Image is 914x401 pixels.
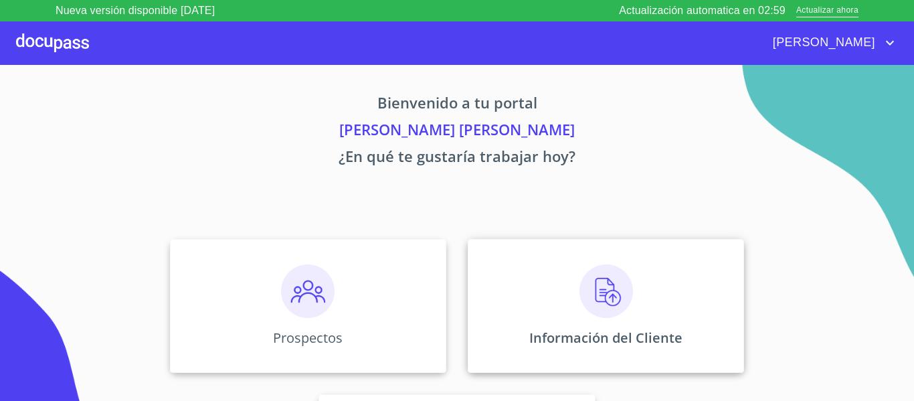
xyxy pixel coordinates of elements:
p: Nueva versión disponible [DATE] [56,3,215,19]
img: carga.png [579,264,633,318]
p: Prospectos [273,329,343,347]
p: ¿En qué te gustaría trabajar hoy? [45,145,869,172]
p: Actualización automatica en 02:59 [619,3,786,19]
button: account of current user [763,32,898,54]
p: Información del Cliente [529,329,682,347]
p: Bienvenido a tu portal [45,92,869,118]
p: [PERSON_NAME] [PERSON_NAME] [45,118,869,145]
span: Actualizar ahora [796,4,858,18]
img: prospectos.png [281,264,335,318]
span: [PERSON_NAME] [763,32,882,54]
